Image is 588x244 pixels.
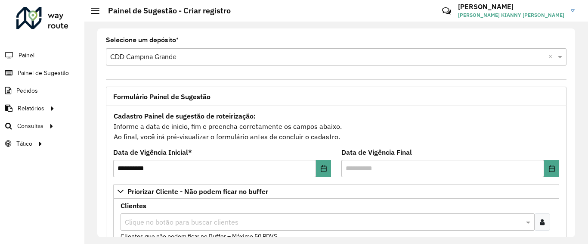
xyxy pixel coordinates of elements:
[113,110,559,142] div: Informe a data de inicio, fim e preencha corretamente os campos abaixo. Ao final, você irá pré-vi...
[316,160,331,177] button: Choose Date
[18,104,44,113] span: Relatórios
[18,69,69,78] span: Painel de Sugestão
[548,52,556,62] span: Clear all
[127,188,268,195] span: Priorizar Cliente - Não podem ficar no buffer
[114,112,256,120] strong: Cadastro Painel de sugestão de roteirização:
[121,200,146,211] label: Clientes
[544,160,559,177] button: Choose Date
[437,2,456,20] a: Contato Rápido
[16,86,38,95] span: Pedidos
[106,35,179,45] label: Selecione um depósito
[16,139,32,148] span: Tático
[113,147,192,157] label: Data de Vigência Inicial
[458,11,564,19] span: [PERSON_NAME] KIANNY [PERSON_NAME]
[17,122,43,131] span: Consultas
[19,51,34,60] span: Painel
[121,232,277,240] small: Clientes que não podem ficar no Buffer – Máximo 50 PDVS
[341,147,412,157] label: Data de Vigência Final
[113,93,210,100] span: Formulário Painel de Sugestão
[458,3,564,11] h3: [PERSON_NAME]
[113,184,559,199] a: Priorizar Cliente - Não podem ficar no buffer
[99,6,231,16] h2: Painel de Sugestão - Criar registro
